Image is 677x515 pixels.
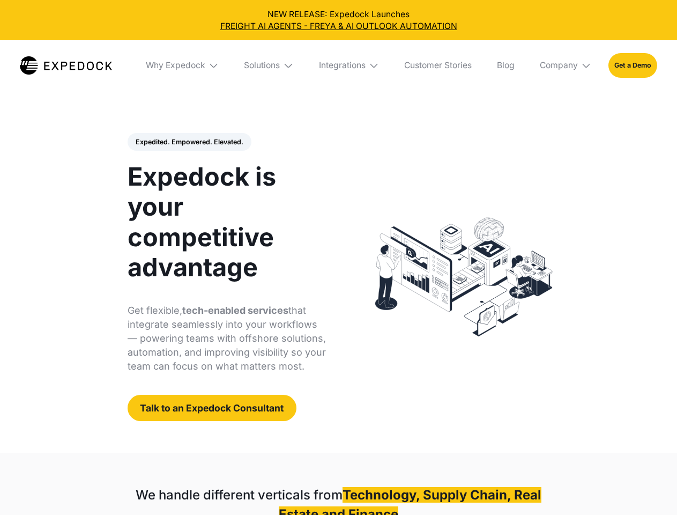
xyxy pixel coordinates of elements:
iframe: Chat Widget [623,464,677,515]
a: Talk to an Expedock Consultant [128,395,296,421]
div: Why Expedock [137,40,227,91]
div: Solutions [244,60,280,71]
div: Company [531,40,600,91]
div: Integrations [310,40,388,91]
h1: Expedock is your competitive advantage [128,161,326,282]
div: Solutions [236,40,302,91]
div: NEW RELEASE: Expedock Launches [9,9,669,32]
strong: tech-enabled services [182,305,288,316]
a: Blog [488,40,523,91]
a: Get a Demo [608,53,657,77]
strong: We handle different verticals from [136,487,343,503]
a: Customer Stories [396,40,480,91]
p: Get flexible, that integrate seamlessly into your workflows — powering teams with offshore soluti... [128,304,326,373]
div: Why Expedock [146,60,205,71]
div: Company [540,60,578,71]
div: Integrations [319,60,366,71]
a: FREIGHT AI AGENTS - FREYA & AI OUTLOOK AUTOMATION [9,20,669,32]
